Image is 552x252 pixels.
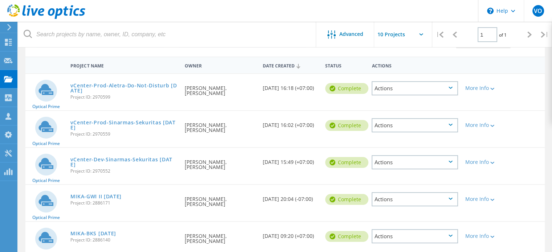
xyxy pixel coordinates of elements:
div: More Info [465,160,499,165]
div: [DATE] 16:18 (+07:00) [259,74,322,98]
a: Live Optics Dashboard [7,15,85,20]
div: Actions [372,192,458,206]
div: Status [322,58,368,72]
span: Project ID: 2886171 [70,201,177,205]
div: Actions [368,58,462,72]
div: More Info [465,86,499,91]
div: Actions [372,81,458,95]
div: Date Created [259,58,322,72]
a: vCenter-Prod-Aletra-Do-Not-Disturb [DATE] [70,83,177,93]
div: Actions [372,118,458,132]
div: [PERSON_NAME], [PERSON_NAME] [181,74,259,103]
span: of 1 [499,32,507,38]
input: Search projects by name, owner, ID, company, etc [18,22,316,47]
div: [DATE] 09:20 (+07:00) [259,222,322,246]
div: [PERSON_NAME], [PERSON_NAME] [181,148,259,177]
span: VO [534,8,542,14]
div: Complete [325,194,368,205]
span: Project ID: 2886140 [70,238,177,242]
div: Complete [325,120,368,131]
div: Owner [181,58,259,72]
div: More Info [465,123,499,128]
div: Complete [325,157,368,168]
div: [PERSON_NAME], [PERSON_NAME] [181,185,259,214]
span: Advanced [339,32,363,37]
span: Project ID: 2970559 [70,132,177,136]
div: Complete [325,83,368,94]
span: Project ID: 2970599 [70,95,177,99]
div: Actions [372,155,458,169]
div: [DATE] 15:49 (+07:00) [259,148,322,172]
a: vCenter-Prod-Sinarmas-Sekuritas [DATE] [70,120,177,130]
span: Optical Prime [32,141,60,146]
div: More Info [465,234,499,239]
svg: \n [487,8,494,14]
a: MIKA-GWI II [DATE] [70,194,122,199]
div: Project Name [67,58,181,72]
span: Optical Prime [32,178,60,183]
a: vCenter-Dev-Sinarmas-Sekuritas [DATE] [70,157,177,167]
div: [DATE] 20:04 (-07:00) [259,185,322,209]
span: Project ID: 2970552 [70,169,177,173]
div: More Info [465,197,499,202]
div: | [432,22,447,47]
div: [PERSON_NAME], [PERSON_NAME] [181,222,259,251]
a: MIKA-BKS [DATE] [70,231,116,236]
span: Optical Prime [32,215,60,220]
div: Actions [372,229,458,243]
div: | [537,22,552,47]
div: [DATE] 16:02 (+07:00) [259,111,322,135]
div: Complete [325,231,368,242]
div: [PERSON_NAME], [PERSON_NAME] [181,111,259,140]
span: Optical Prime [32,104,60,109]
